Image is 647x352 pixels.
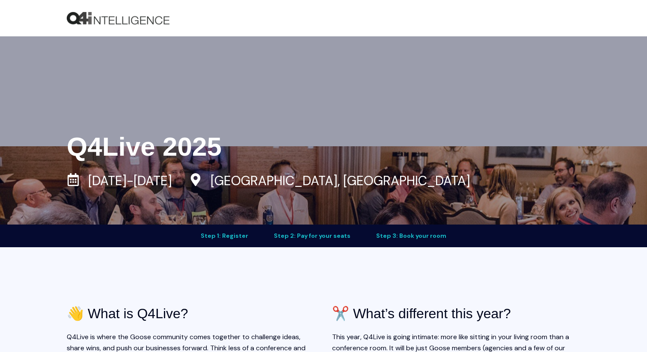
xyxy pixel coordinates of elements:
h3: 👋 What is Q4Live? [67,303,315,325]
h3: ✂️ What’s different this year? [332,303,580,325]
a: Step 3: Book your room [376,232,446,239]
a: Back to Home [67,12,169,25]
a: Step 2: Pay for your seats [274,232,350,239]
div: [GEOGRAPHIC_DATA], [GEOGRAPHIC_DATA] [189,173,487,190]
a: Step 1: Register [201,232,248,239]
span: Q4Live 2025 [67,132,222,161]
div: [DATE]-[DATE] [67,173,189,190]
img: Q4intelligence, LLC logo [67,12,169,25]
